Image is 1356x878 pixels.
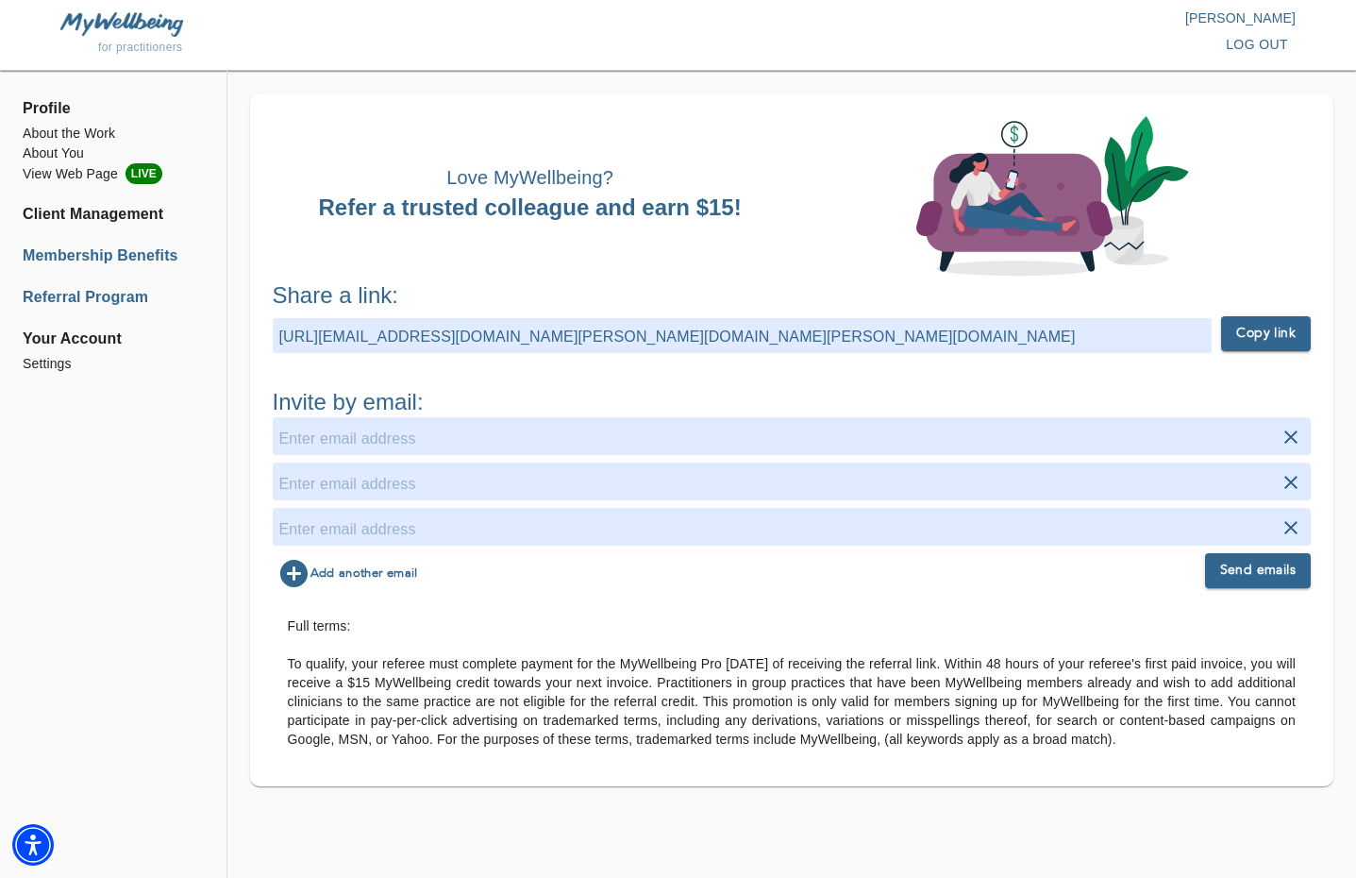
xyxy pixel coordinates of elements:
img: MyWellbeing [60,12,183,36]
p: Full terms: To qualify, your referee must complete payment for the MyWellbeing Pro [DATE] of rece... [288,616,1296,749]
a: Referral Program [23,286,204,309]
a: About the Work [23,124,204,144]
span: Profile [23,97,204,120]
h6: Love MyWellbeing? [273,162,788,193]
img: MyWellbeing [916,116,1189,277]
span: for practitioners [98,41,183,54]
button: Copy link [1221,316,1311,351]
input: Enter email address [279,469,1304,499]
p: [PERSON_NAME] [678,8,1297,27]
a: Settings [23,354,204,374]
strong: Add another email [310,563,418,584]
strong: Copy link [1236,322,1296,346]
button: Add another email [273,553,423,594]
button: Send emails [1205,553,1311,588]
input: Enter email address [279,515,1304,545]
div: Accessibility Menu [12,824,54,866]
strong: Refer a trusted colleague and earn $15! [319,194,742,220]
strong: Send emails [1220,559,1296,583]
span: log out [1226,33,1288,57]
span: LIVE [126,163,162,184]
a: Membership Benefits [23,245,204,267]
span: Your Account [23,328,204,350]
input: Enter email address [279,424,1304,454]
a: View Web PageLIVE [23,163,204,184]
h5: Invite by email: [273,387,1311,417]
li: View Web Page [23,163,204,184]
h5: Share a link: [273,280,1311,311]
button: log out [1218,27,1296,62]
a: About You [23,144,204,163]
a: Client Management [23,203,204,226]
